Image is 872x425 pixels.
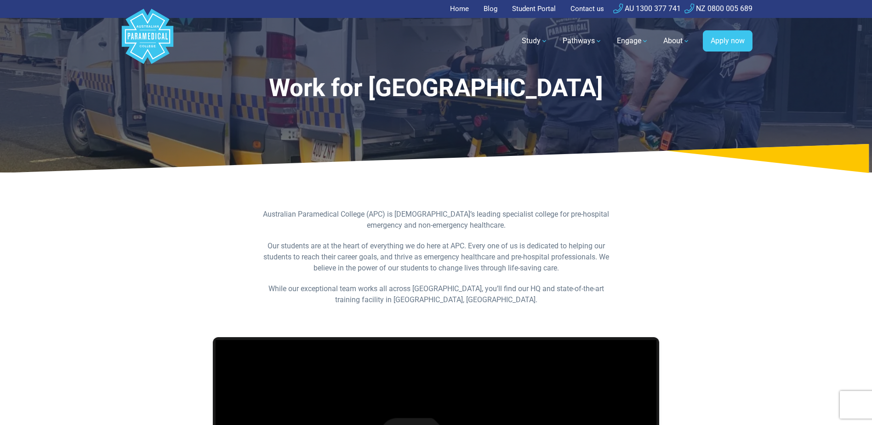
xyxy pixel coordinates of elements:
[259,283,614,305] p: While our exceptional team works all across [GEOGRAPHIC_DATA], you’ll find our HQ and state-of-th...
[259,209,614,231] p: Australian Paramedical College (APC) is [DEMOGRAPHIC_DATA]’s leading specialist college for pre-h...
[259,241,614,274] p: Our students are at the heart of everything we do here at APC. Every one of us is dedicated to he...
[613,4,681,13] a: AU 1300 377 741
[611,28,654,54] a: Engage
[516,28,553,54] a: Study
[703,30,752,52] a: Apply now
[684,4,752,13] a: NZ 0800 005 689
[557,28,608,54] a: Pathways
[658,28,695,54] a: About
[167,74,705,103] h1: Work for [GEOGRAPHIC_DATA]
[120,18,175,64] a: Australian Paramedical College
